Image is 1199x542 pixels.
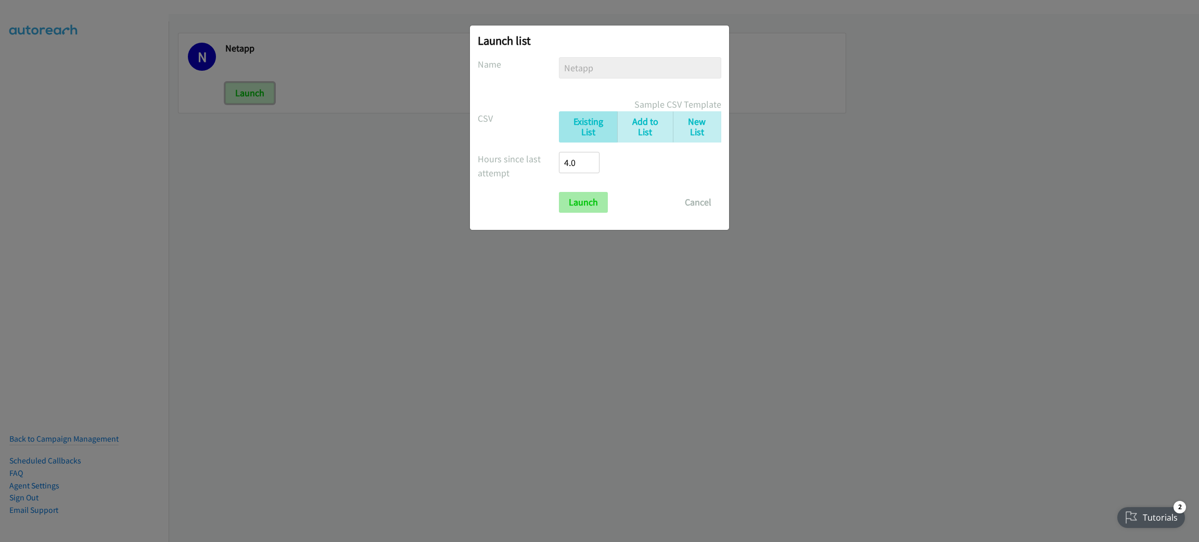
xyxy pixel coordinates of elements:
h2: Launch list [478,33,721,48]
iframe: Checklist [1111,497,1191,534]
label: CSV [478,111,559,125]
a: Existing List [559,111,617,143]
a: Sample CSV Template [634,97,721,111]
label: Name [478,57,559,71]
button: Cancel [675,192,721,213]
input: Launch [559,192,608,213]
label: Hours since last attempt [478,152,559,180]
a: Add to List [617,111,673,143]
a: New List [673,111,721,143]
